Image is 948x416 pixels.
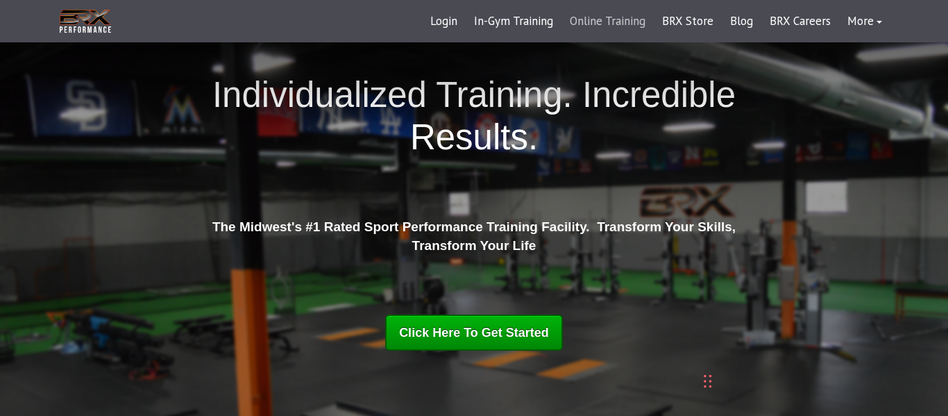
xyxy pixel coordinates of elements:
a: BRX Store [654,5,722,38]
a: Online Training [561,5,654,38]
iframe: Chat Widget [697,272,948,416]
h1: Individualized Training. Incredible Results. [207,74,741,201]
a: Login [422,5,466,38]
a: Click Here To Get Started [385,315,563,351]
strong: The Midwest's #1 Rated Sport Performance Training Facility. Transform Your Skills, Transform Your... [212,219,736,253]
div: Drag [704,360,712,402]
a: In-Gym Training [466,5,561,38]
span: Click Here To Get Started [399,326,549,340]
div: Navigation Menu [422,5,890,38]
img: BRX Transparent Logo-2 [58,7,113,35]
a: More [839,5,890,38]
a: Blog [722,5,761,38]
a: BRX Careers [761,5,839,38]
